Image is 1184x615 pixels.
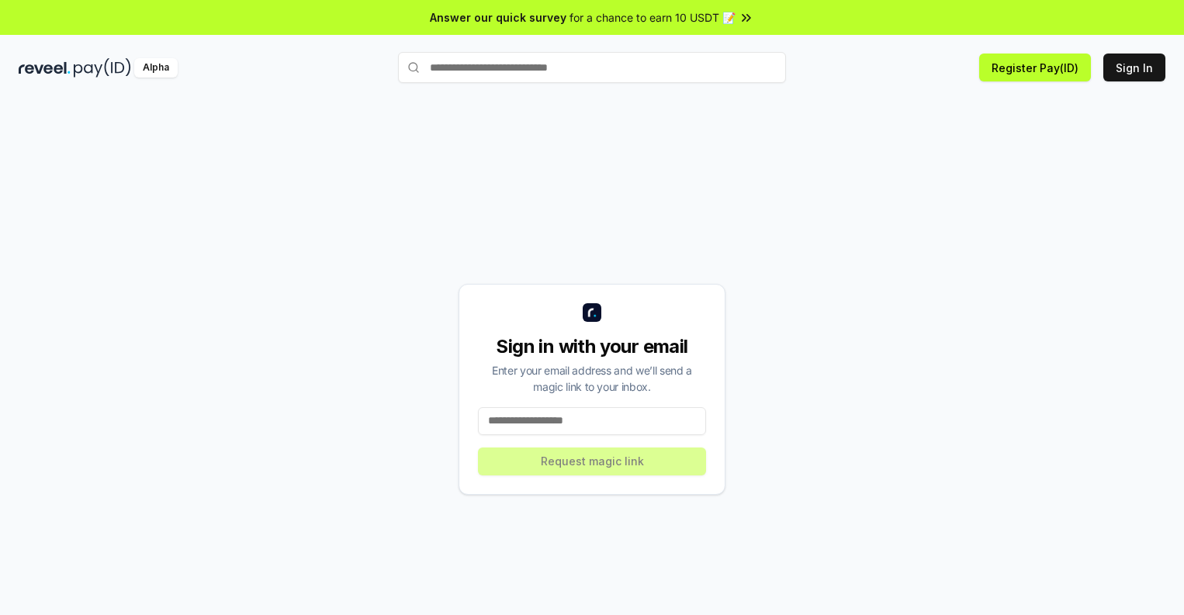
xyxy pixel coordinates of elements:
img: pay_id [74,58,131,78]
div: Alpha [134,58,178,78]
button: Register Pay(ID) [979,54,1091,81]
span: for a chance to earn 10 USDT 📝 [569,9,736,26]
img: reveel_dark [19,58,71,78]
div: Sign in with your email [478,334,706,359]
div: Enter your email address and we’ll send a magic link to your inbox. [478,362,706,395]
span: Answer our quick survey [430,9,566,26]
img: logo_small [583,303,601,322]
button: Sign In [1103,54,1165,81]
